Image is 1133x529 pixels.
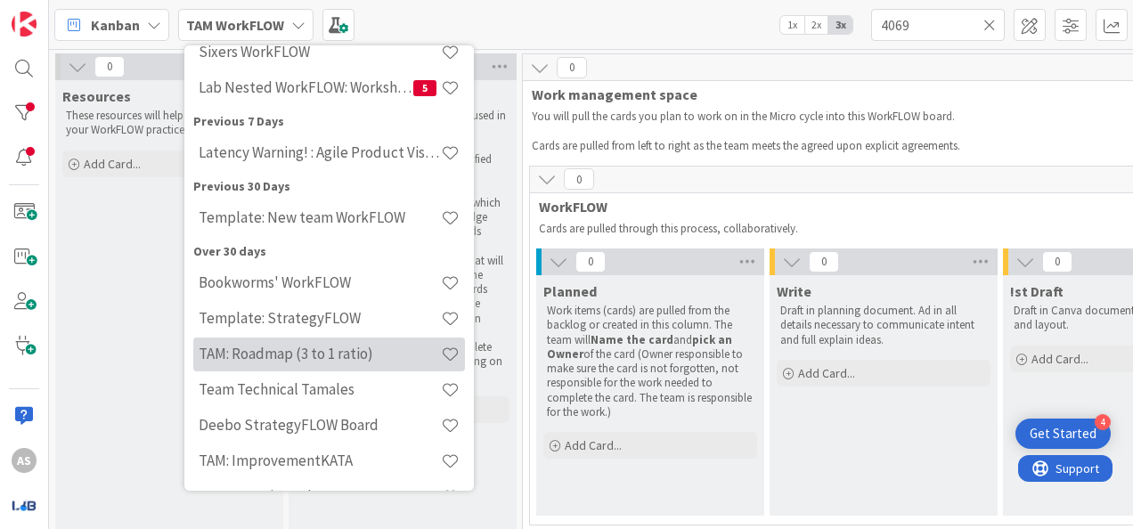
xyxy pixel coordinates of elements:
img: avatar [12,492,37,517]
div: Previous 30 Days [193,177,465,196]
span: Planned [543,282,597,300]
strong: Name the card [591,332,673,347]
span: 3x [828,16,852,34]
div: Previous 7 Days [193,112,465,131]
span: 0 [94,56,125,77]
span: Add Card... [1031,351,1088,367]
h4: Deebo StrategyFLOW Board [199,416,441,434]
span: 0 [1042,251,1072,273]
div: Open Get Started checklist, remaining modules: 4 [1015,419,1111,449]
strong: pick an Owner [547,332,735,362]
h4: Sixers WorkFLOW [199,43,441,61]
p: There are 4 types of cards which are used in the basic WorkFLOW board: [299,109,506,138]
h4: Course Design ValueFLOW [199,487,441,505]
div: Get Started [1030,425,1096,443]
h4: Latency Warning! : Agile Product Vision [199,143,441,161]
span: !st Draft [1010,282,1064,300]
span: Support [37,3,81,24]
h4: Team Technical Tamales [199,380,441,398]
h4: TAM: Roadmap (3 to 1 ratio) [199,345,441,362]
span: Add Card... [798,365,855,381]
b: TAM WorkFLOW [186,16,284,34]
h4: Lab Nested WorkFLOW: Workshop [199,78,413,96]
span: 2x [804,16,828,34]
span: 5 [413,80,436,96]
span: Resources [62,87,131,105]
p: Draft in planning document. Ad in all details necessary to communicate intent and full explain id... [780,304,987,347]
span: 0 [557,57,587,78]
span: Add Card... [84,156,141,172]
p: These resources will help your team with your WorkFLOW practice. [66,109,273,138]
span: Add Card... [565,437,622,453]
span: 0 [575,251,606,273]
h4: Template: New team WorkFLOW [199,208,441,226]
span: Kanban [91,14,140,36]
div: 4 [1095,414,1111,430]
img: Visit kanbanzone.com [12,12,37,37]
div: Over 30 days [193,242,465,261]
span: 0 [564,168,594,190]
div: AS [12,448,37,473]
input: Quick Filter... [871,9,1005,41]
h4: Bookworms' WorkFLOW [199,273,441,291]
span: 1x [780,16,804,34]
h4: TAM: ImprovementKATA [199,452,441,469]
span: Write [777,282,811,300]
p: Work items (cards) are pulled from the backlog or created in this column. The team will and of th... [547,304,754,419]
h4: Template: StrategyFLOW [199,309,441,327]
span: 0 [809,251,839,273]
